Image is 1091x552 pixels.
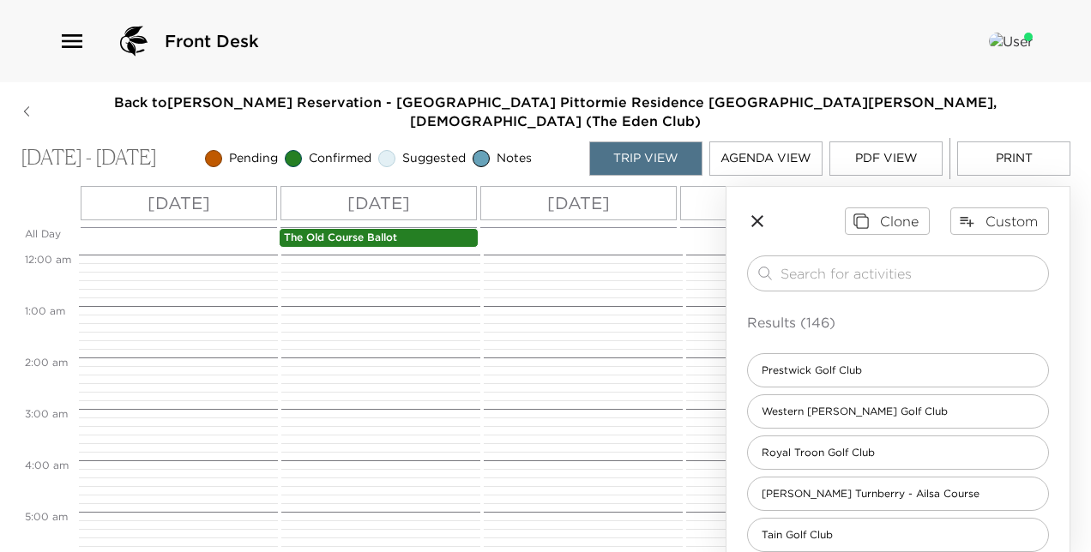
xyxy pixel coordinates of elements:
[309,150,371,167] span: Confirmed
[480,186,677,220] button: [DATE]
[680,186,877,220] button: [DATE]
[148,190,210,216] p: [DATE]
[781,263,1041,283] input: Search for activities
[950,207,1049,235] button: Custom
[709,141,823,176] button: Agenda View
[748,363,876,378] span: Prestwick Golf Club
[284,231,473,245] p: The Old Course Ballot
[21,253,75,266] span: 12:00 AM
[21,510,72,523] span: 5:00 AM
[280,186,477,220] button: [DATE]
[21,93,1070,131] button: Back to[PERSON_NAME] Reservation - [GEOGRAPHIC_DATA] Pittormie Residence [GEOGRAPHIC_DATA][PERSON...
[748,446,889,460] span: Royal Troon Golf Club
[229,150,278,167] span: Pending
[113,21,154,62] img: logo
[747,353,1049,387] div: Prestwick Golf Club
[21,407,72,420] span: 3:00 AM
[21,459,73,471] span: 4:00 AM
[21,304,69,317] span: 1:00 AM
[748,528,847,543] span: Tain Golf Club
[547,190,610,216] p: [DATE]
[747,477,1049,511] div: [PERSON_NAME] Turnberry - Ailsa Course
[747,435,1049,470] div: Royal Troon Golf Club
[25,227,75,242] p: All Day
[957,141,1070,176] button: Print
[748,487,993,501] span: [PERSON_NAME] Turnberry - Ailsa Course
[39,93,1070,131] span: Back to [PERSON_NAME] Reservation - [GEOGRAPHIC_DATA] Pittormie Residence [GEOGRAPHIC_DATA][PERSO...
[747,518,1049,552] div: Tain Golf Club
[989,33,1033,50] img: User
[829,141,943,176] button: PDF View
[81,186,277,220] button: [DATE]
[589,141,702,176] button: Trip View
[347,190,410,216] p: [DATE]
[21,146,157,171] p: [DATE] - [DATE]
[845,207,930,235] button: Clone
[402,150,466,167] span: Suggested
[748,405,961,419] span: Western [PERSON_NAME] Golf Club
[21,356,72,369] span: 2:00 AM
[497,150,532,167] span: Notes
[747,312,1049,333] p: Results (146)
[747,394,1049,429] div: Western [PERSON_NAME] Golf Club
[165,29,259,53] span: Front Desk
